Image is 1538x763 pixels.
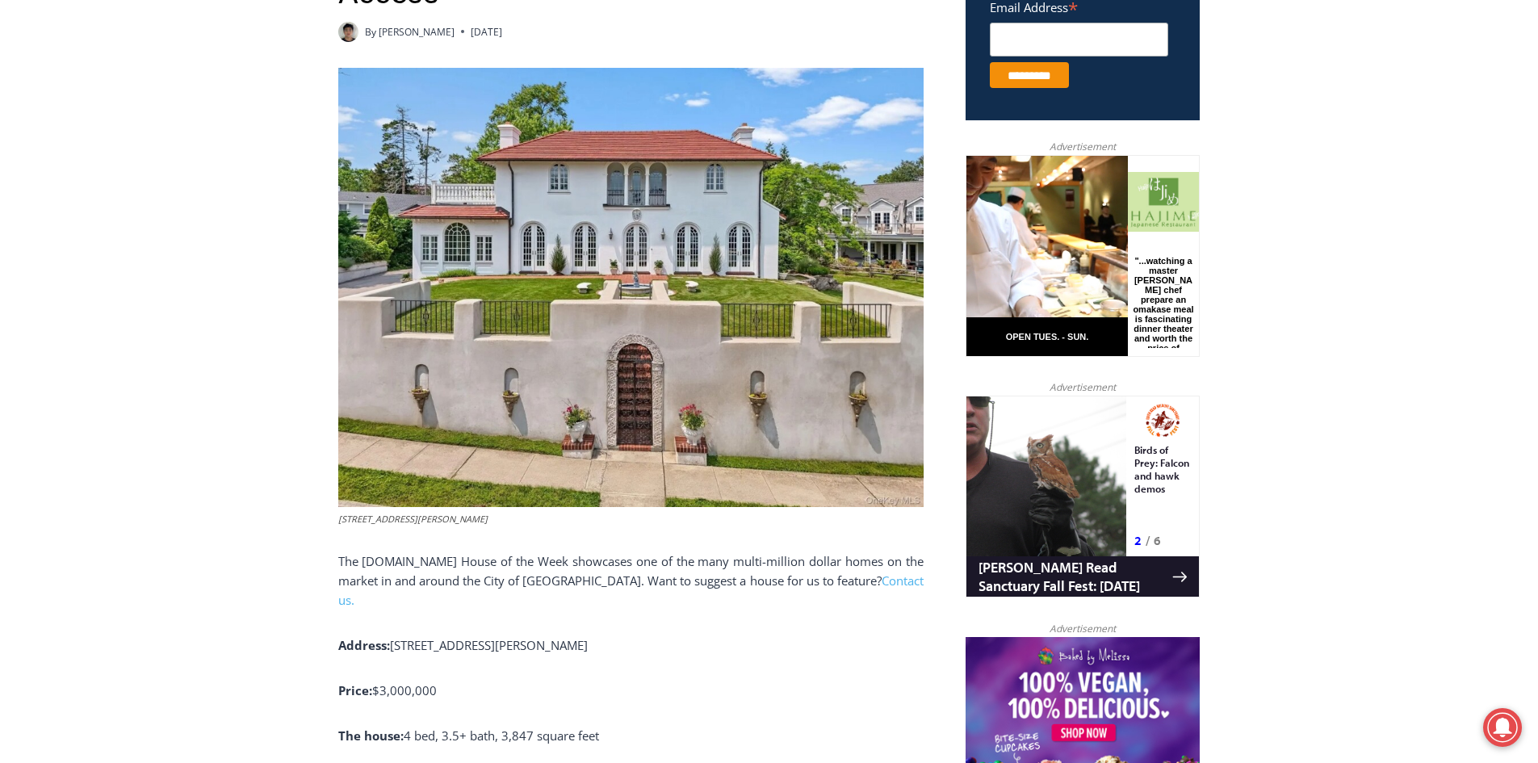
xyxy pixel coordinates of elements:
p: 4 bed, 3.5+ bath, 3,847 square feet [338,726,924,745]
img: Patel, Devan - bio cropped 200x200 [338,22,358,42]
span: Advertisement [1033,139,1132,154]
span: Advertisement [1033,379,1132,395]
b: Address: [338,637,390,653]
a: Author image [338,22,358,42]
span: Intern @ [DOMAIN_NAME] [422,161,748,197]
div: 6 [188,136,195,153]
h4: [PERSON_NAME] Read Sanctuary Fall Fest: [DATE] [13,162,207,199]
a: Intern @ [DOMAIN_NAME] [388,157,782,201]
a: [PERSON_NAME] Read Sanctuary Fall Fest: [DATE] [1,161,233,201]
div: 2 [169,136,176,153]
span: Open Tues. - Sun. [PHONE_NUMBER] [5,166,158,228]
span: By [365,24,376,40]
p: [STREET_ADDRESS][PERSON_NAME] [338,635,924,655]
span: Advertisement [1033,621,1132,636]
figcaption: [STREET_ADDRESS][PERSON_NAME] [338,512,924,526]
div: "...watching a master [PERSON_NAME] chef prepare an omakase meal is fascinating dinner theater an... [166,101,229,193]
p: The [DOMAIN_NAME] House of the Week showcases one of the many multi-million dollar homes on the m... [338,551,924,610]
p: $3,000,000 [338,681,924,700]
b: The house: [338,727,404,744]
div: Birds of Prey: Falcon and hawk demos [169,48,225,132]
a: Open Tues. - Sun. [PHONE_NUMBER] [1,162,162,201]
img: 514 Alda Road, Mamaroneck [338,68,924,507]
div: / [180,136,184,153]
time: [DATE] [471,24,502,40]
b: Price: [338,682,372,698]
div: "At the 10am stand-up meeting, each intern gets a chance to take [PERSON_NAME] and the other inte... [408,1,763,157]
a: [PERSON_NAME] [379,25,455,39]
